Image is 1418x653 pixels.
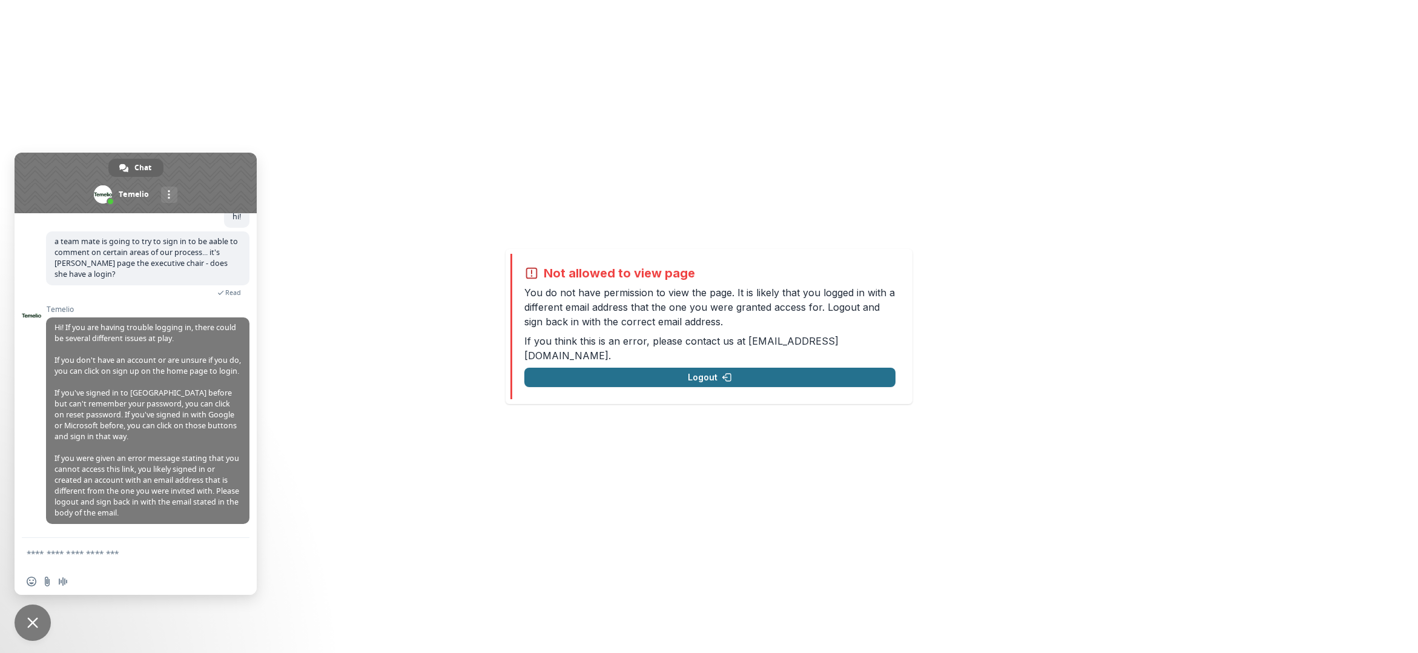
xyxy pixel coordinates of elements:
[54,322,241,518] span: Hi! If you are having trouble logging in, there could be several different issues at play. If you...
[27,577,36,586] span: Insert an emoji
[42,577,52,586] span: Send a file
[524,334,895,363] p: If you think this is an error, please contact us at .
[225,288,241,297] span: Read
[108,159,163,177] div: Chat
[54,236,238,279] span: a team mate is going to try to sign in to be aable to comment on certain areas of our process... ...
[524,368,895,387] button: Logout
[161,187,177,203] div: More channels
[232,211,241,222] span: hi!
[134,159,151,177] span: Chat
[46,305,249,314] span: Temelio
[27,548,218,559] textarea: Compose your message...
[58,577,68,586] span: Audio message
[15,605,51,641] div: Close chat
[544,266,695,280] h2: Not allowed to view page
[524,285,895,329] p: You do not have permission to view the page. It is likely that you logged in with a different ema...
